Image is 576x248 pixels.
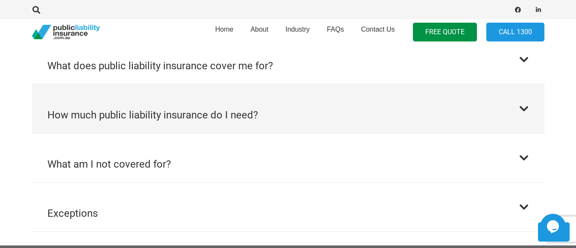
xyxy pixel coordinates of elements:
a: Home [207,17,242,47]
span: About [251,26,269,33]
button: What am I not covered for? [32,133,544,182]
h2: What am I not covered for? [47,156,171,172]
a: About [242,17,277,47]
a: Back to top [538,222,570,242]
a: Industry [277,17,318,47]
button: What does public liability insurance cover me for? [32,35,544,84]
a: Facebook [512,4,524,16]
button: Exceptions [32,183,544,231]
span: Industry [285,26,310,33]
a: LinkedIn [532,4,544,16]
span: Home [215,26,234,33]
a: Call 1300 [486,23,544,42]
a: FAQs [318,17,352,47]
iframe: chat widget [540,214,567,239]
a: FREE QUOTE [413,23,477,42]
a: Contact Us [352,17,403,47]
h2: How much public liability insurance do I need? [47,107,258,123]
span: FAQs [327,26,344,33]
span: Contact Us [361,26,395,33]
a: Search [28,6,45,14]
a: pli_logotransparent [32,25,100,40]
h2: Exceptions [47,206,98,221]
h2: What does public liability insurance cover me for? [47,58,273,74]
button: How much public liability insurance do I need? [32,84,544,133]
